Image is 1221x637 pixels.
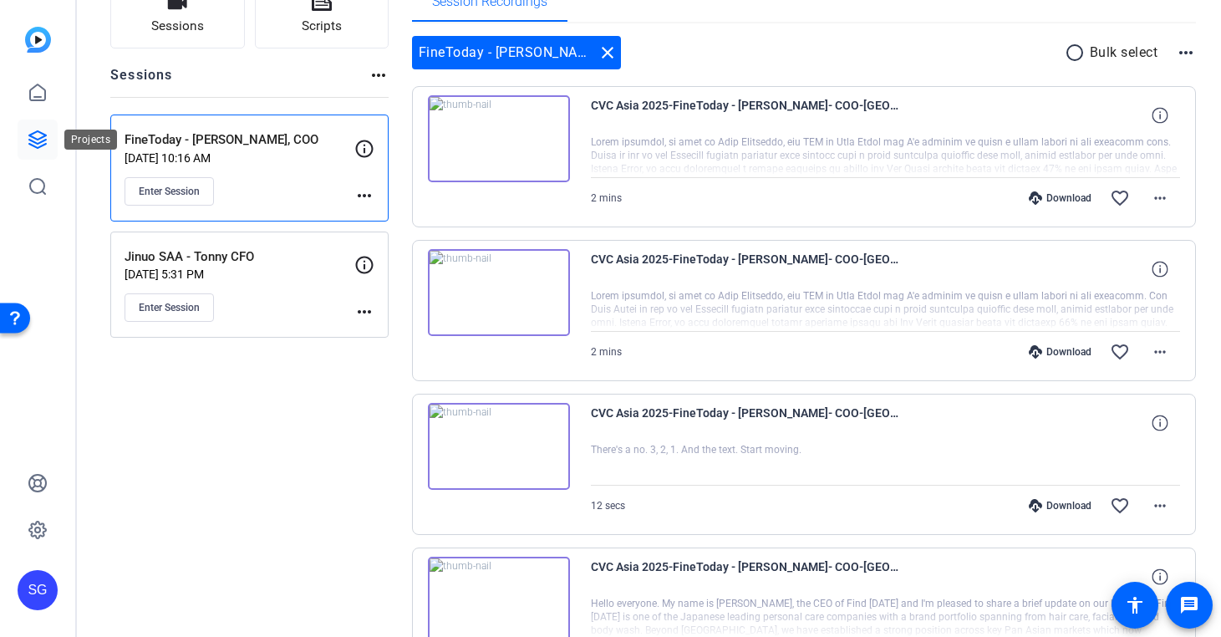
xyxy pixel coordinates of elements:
mat-icon: more_horiz [1150,496,1170,516]
mat-icon: more_horiz [1150,342,1170,362]
div: Download [1020,345,1100,359]
p: FineToday - [PERSON_NAME], COO [125,130,354,150]
img: blue-gradient.svg [25,27,51,53]
p: [DATE] 5:31 PM [125,268,354,281]
p: [DATE] 10:16 AM [125,151,354,165]
div: Download [1020,191,1100,205]
mat-icon: more_horiz [369,65,389,85]
span: Scripts [302,17,342,36]
div: SG [18,570,58,610]
button: Enter Session [125,177,214,206]
span: CVC Asia 2025-FineToday - [PERSON_NAME]- COO-[GEOGRAPHIC_DATA]-2025-09-02-11-05-15-794-0 [591,249,900,289]
mat-icon: more_horiz [354,302,374,322]
mat-icon: favorite_border [1110,496,1130,516]
h2: Sessions [110,65,173,97]
span: 2 mins [591,192,622,204]
span: CVC Asia 2025-FineToday - [PERSON_NAME]- COO-[GEOGRAPHIC_DATA]-2025-09-02-11-02-19-154-0 [591,557,900,597]
mat-icon: more_horiz [1176,43,1196,63]
mat-icon: more_horiz [1150,188,1170,208]
span: Enter Session [139,301,200,314]
span: Enter Session [139,185,200,198]
mat-icon: radio_button_unchecked [1065,43,1090,63]
mat-icon: more_horiz [354,186,374,206]
mat-icon: favorite_border [1110,342,1130,362]
div: FineToday - [PERSON_NAME], COO [412,36,621,69]
img: thumb-nail [428,403,570,490]
div: Download [1020,499,1100,512]
mat-icon: favorite_border [1110,188,1130,208]
div: Projects [64,130,117,150]
mat-icon: message [1179,595,1199,615]
span: 12 secs [591,500,625,512]
span: 2 mins [591,346,622,358]
p: Jinuo SAA - Tonny CFO [125,247,354,267]
img: thumb-nail [428,95,570,182]
mat-icon: accessibility [1125,595,1145,615]
img: thumb-nail [428,249,570,336]
span: CVC Asia 2025-FineToday - [PERSON_NAME]- COO-[GEOGRAPHIC_DATA]-2025-09-02-11-09-45-048-0 [591,95,900,135]
p: Bulk select [1090,43,1158,63]
mat-icon: close [598,43,618,63]
span: CVC Asia 2025-FineToday - [PERSON_NAME]- COO-[GEOGRAPHIC_DATA]-2025-09-02-11-04-28-148-0 [591,403,900,443]
button: Enter Session [125,293,214,322]
span: Sessions [151,17,204,36]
